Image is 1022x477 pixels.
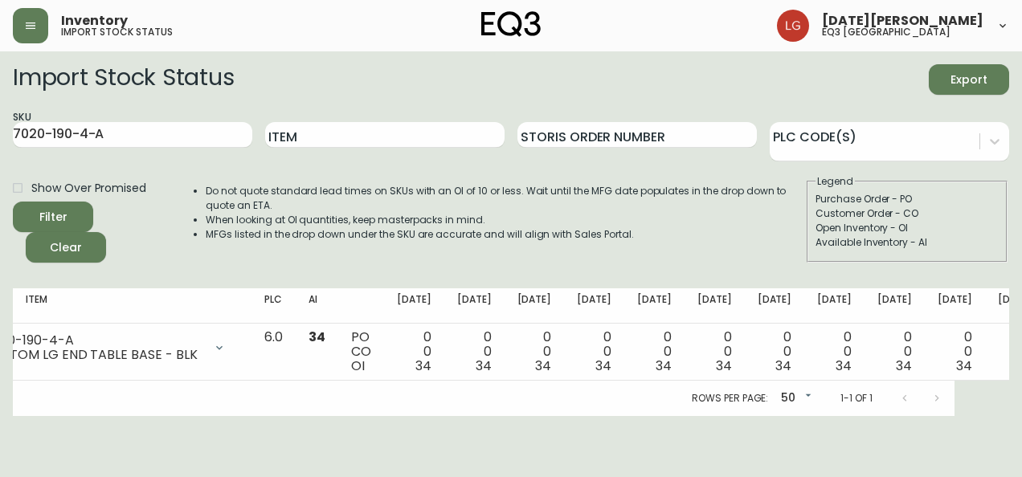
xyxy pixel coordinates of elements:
[206,213,805,227] li: When looking at OI quantities, keep masterpacks in mind.
[816,174,855,189] legend: Legend
[384,288,444,324] th: [DATE]
[61,27,173,37] h5: import stock status
[637,330,672,373] div: 0 0
[564,288,624,324] th: [DATE]
[13,288,306,324] th: Item
[896,357,912,375] span: 34
[351,357,365,375] span: OI
[251,288,296,324] th: PLC
[685,288,745,324] th: [DATE]
[206,184,805,213] li: Do not quote standard lead times on SKUs with an OI of 10 or less. Wait until the MFG date popula...
[956,357,972,375] span: 34
[745,288,805,324] th: [DATE]
[476,357,492,375] span: 34
[457,330,492,373] div: 0 0
[13,64,234,95] h2: Import Stock Status
[804,288,865,324] th: [DATE]
[716,357,732,375] span: 34
[816,192,999,206] div: Purchase Order - PO
[206,227,805,242] li: MFGs listed in the drop down under the SKU are accurate and will align with Sales Portal.
[481,11,541,37] img: logo
[775,357,791,375] span: 34
[595,357,611,375] span: 34
[775,385,815,412] div: 50
[817,330,852,373] div: 0 0
[925,288,985,324] th: [DATE]
[251,324,296,381] td: 6.0
[13,202,93,232] button: Filter
[61,14,128,27] span: Inventory
[535,357,551,375] span: 34
[865,288,925,324] th: [DATE]
[816,206,999,221] div: Customer Order - CO
[444,288,505,324] th: [DATE]
[692,391,768,406] p: Rows per page:
[758,330,792,373] div: 0 0
[505,288,565,324] th: [DATE]
[517,330,552,373] div: 0 0
[624,288,685,324] th: [DATE]
[415,357,431,375] span: 34
[26,232,106,263] button: Clear
[816,235,999,250] div: Available Inventory - AI
[877,330,912,373] div: 0 0
[777,10,809,42] img: 2638f148bab13be18035375ceda1d187
[397,330,431,373] div: 0 0
[697,330,732,373] div: 0 0
[929,64,1009,95] button: Export
[296,288,338,324] th: AI
[577,330,611,373] div: 0 0
[822,14,983,27] span: [DATE][PERSON_NAME]
[39,238,93,258] span: Clear
[656,357,672,375] span: 34
[822,27,950,37] h5: eq3 [GEOGRAPHIC_DATA]
[816,221,999,235] div: Open Inventory - OI
[836,357,852,375] span: 34
[309,328,325,346] span: 34
[938,330,972,373] div: 0 0
[31,180,146,197] span: Show Over Promised
[942,70,996,90] span: Export
[351,330,371,373] div: PO CO
[840,391,873,406] p: 1-1 of 1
